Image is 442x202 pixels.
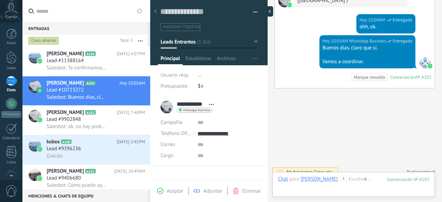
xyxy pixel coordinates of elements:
img: icon [37,59,42,64]
span: Correo [161,141,175,148]
span: WhatsApp Business [349,38,386,45]
img: icon [37,176,42,181]
div: WhatsApp [1,111,21,118]
div: Cesar Davila [300,176,338,182]
span: Lead #9396236 [47,145,81,152]
div: Usuario resp. [161,70,193,81]
span: [DATE] 2:45PM [117,138,145,145]
span: Teléfono Oficina [161,130,196,137]
img: waba.svg [427,64,432,68]
div: Total: 5 [117,37,133,44]
span: [DATE] 7:40PM [117,109,145,116]
div: Hoy 10:04AM [359,17,386,23]
span: Lead #10723272 [47,87,84,94]
span: Lead #9902848 [47,116,81,123]
a: Participantes:0 [407,169,435,175]
span: [PERSON_NAME] [47,50,84,57]
button: Teléfono Oficina [161,128,192,139]
span: Adjuntar [203,188,222,194]
span: Usuario resp. [161,72,189,78]
span: Entregado [393,17,412,23]
span: WhatsApp Business [419,56,431,68]
div: Cargo [161,150,192,161]
span: [PERSON_NAME] [47,168,84,175]
span: A100 [61,140,71,144]
div: Ocultar [263,6,273,17]
img: icon [37,147,42,152]
div: ohh, ok. [359,23,412,30]
div: Leads [1,66,21,70]
span: 0 [433,169,435,175]
span: Salesbot: Cómo puedo ayudarte ? [47,182,107,189]
a: avataricon[PERSON_NAME]A102[DATE] 7:40PMLead #9902848Salesbot: ok, no hay problema! cuentas con n... [22,106,150,135]
span: Presupuesto [161,83,188,89]
span: A102 [85,110,95,115]
span: Archivos [217,55,236,65]
div: Listas [1,160,21,165]
div: 103 [387,176,429,182]
a: avataricon[PERSON_NAME]A103Hoy 10:05AMLead #10723272Salesbot: Buenos dias, claro que si. Vamos a ... [22,76,150,105]
div: Panel [1,41,21,46]
div: Marque resuelto [354,74,385,80]
span: Lead #11388164 [47,57,84,64]
span: #agregar etiquetas [163,25,200,29]
span: Salesbot: Buenos dias, claro que si. Vamos a coordinar. [47,94,107,100]
div: Buenos dias, claro que si. [323,45,412,51]
span: Lead #9406680 [47,175,81,182]
span: A101 [85,169,95,173]
span: Salesbot: Te confirmamos también que la Tiguan si tiene mas volumen que la Nissan Rouge para capa... [47,65,107,71]
span: A103 [85,81,95,85]
span: ... [198,72,202,78]
div: Presupuesto [161,81,193,92]
a: avataricon[PERSON_NAME]A104[DATE] 4:07PMLead #11388164Salesbot: Te confirmamos también que la Tig... [22,47,150,76]
div: Entradas [22,22,148,35]
button: Más [133,35,148,47]
span: para [289,176,299,183]
a: avatariconkobexA100[DATE] 2:45PMLead #9396236Gracias [22,135,150,164]
div: Menciones & Chats de equipo [22,190,148,202]
div: Compañía [161,117,192,128]
span: kobex [47,138,60,145]
span: Hoy 10:05AM [119,80,145,87]
div: Hoy 10:05AM [323,38,349,45]
span: [DATE] 4:07PM [117,50,145,57]
div: Conversación [390,74,416,80]
span: A104 [85,51,95,56]
span: Gracias [47,153,63,159]
span: [PERSON_NAME] [47,109,84,116]
span: whatsapp business [183,108,210,112]
span: Eliminar [242,188,261,194]
div: $ [198,81,258,92]
img: icon [37,117,42,122]
span: [PERSON_NAME] [47,80,84,87]
span: Estadísticas [185,55,211,65]
span: : [338,176,339,183]
div: № A103 [416,74,431,80]
span: Crear una [314,169,332,175]
div: Vamos a coordinar. [323,58,412,65]
span: Cargo [161,153,173,158]
span: Entregado [393,38,412,45]
img: waba.svg [287,2,292,7]
a: avataricon[PERSON_NAME]A101[DATE] 10:49AMLead #9406680Salesbot: Cómo puedo ayudarte ? [22,164,150,193]
span: Principal [161,55,180,65]
button: Correo [161,139,175,150]
img: icon [37,88,42,93]
div: Chats abiertos [28,37,59,45]
div: No hay tareas. [287,169,332,175]
span: Cuenta [6,15,17,19]
div: Calendario [1,136,21,141]
span: Aceptar [167,188,183,194]
span: Salesbot: ok, no hay problema! cuentas con nosotros para lo que necesites. [47,123,107,130]
span: [DATE] 10:49AM [114,168,145,175]
div: Chats [1,88,21,93]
